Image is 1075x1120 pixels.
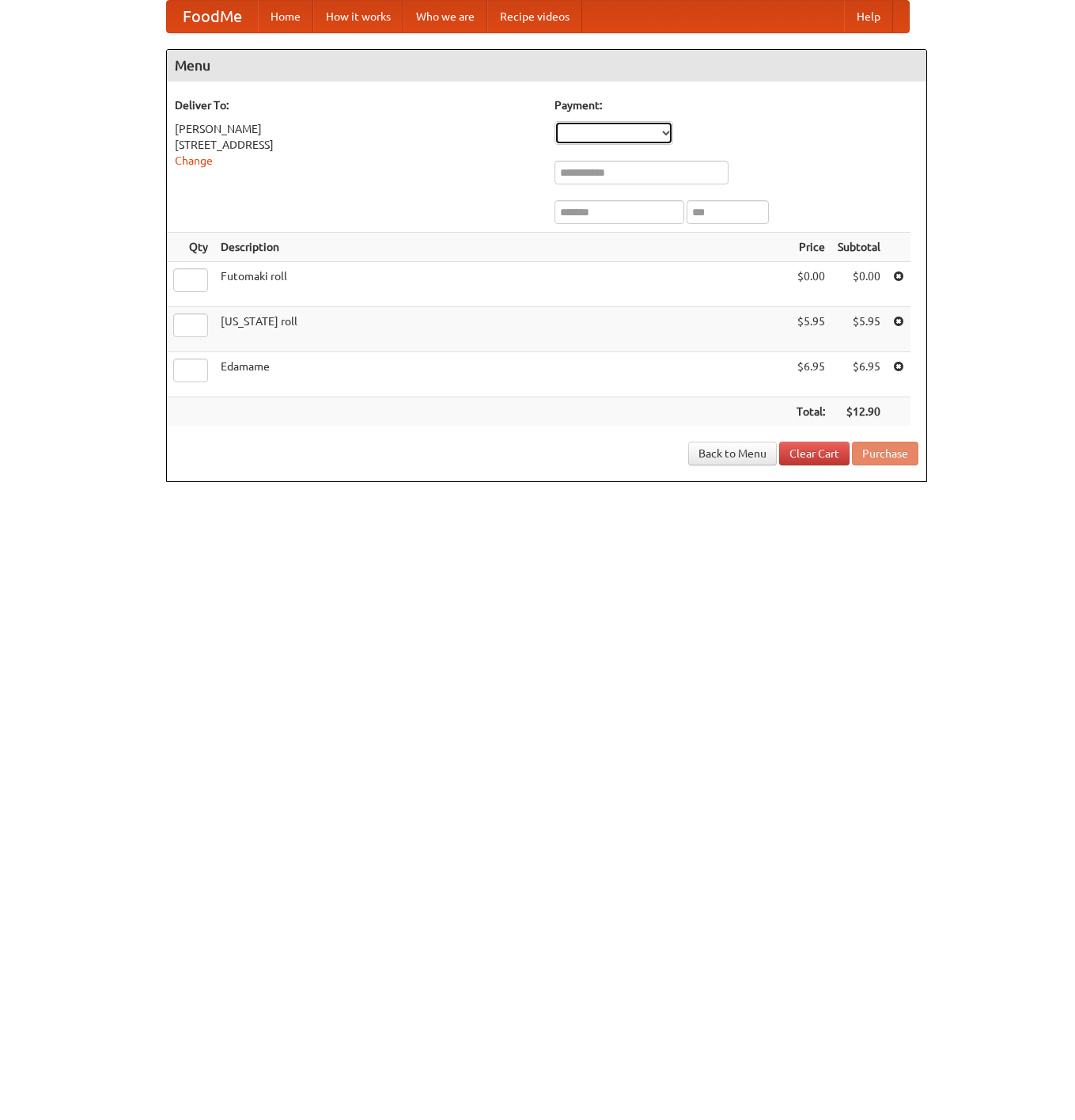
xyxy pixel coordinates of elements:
th: Description [214,233,790,262]
a: Back to Menu [688,442,777,465]
td: Futomaki roll [214,262,790,307]
th: Price [790,233,831,262]
a: Recipe videos [487,1,582,32]
th: Subtotal [831,233,887,262]
td: $6.95 [831,352,887,397]
a: How it works [313,1,403,32]
a: Who we are [403,1,487,32]
td: $6.95 [790,352,831,397]
td: Edamame [214,352,790,397]
div: [STREET_ADDRESS] [175,137,539,153]
td: $5.95 [790,307,831,352]
th: Qty [167,233,214,262]
h5: Payment: [555,97,918,113]
a: Home [258,1,313,32]
td: $0.00 [790,262,831,307]
h5: Deliver To: [175,97,539,113]
h4: Menu [167,50,926,82]
button: Purchase [852,442,918,465]
td: $5.95 [831,307,887,352]
a: Clear Cart [779,442,850,465]
div: [PERSON_NAME] [175,121,539,137]
td: [US_STATE] roll [214,307,790,352]
td: $0.00 [831,262,887,307]
a: Change [175,154,213,167]
a: FoodMe [167,1,258,32]
a: Help [844,1,893,32]
th: $12.90 [831,397,887,427]
th: Total: [790,397,831,427]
